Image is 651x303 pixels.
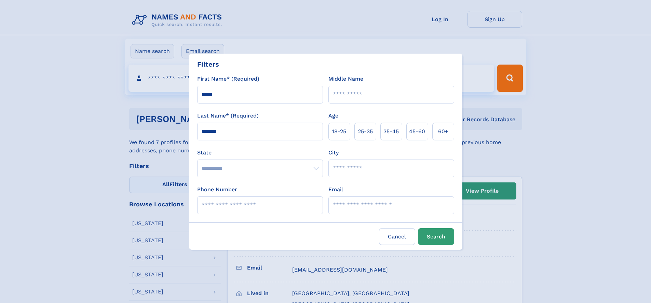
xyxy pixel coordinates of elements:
span: 35‑45 [383,127,399,136]
label: Cancel [379,228,415,245]
button: Search [418,228,454,245]
span: 18‑25 [332,127,346,136]
label: Phone Number [197,185,237,194]
label: City [328,149,339,157]
label: Age [328,112,338,120]
span: 60+ [438,127,448,136]
div: Filters [197,59,219,69]
span: 25‑35 [358,127,373,136]
label: State [197,149,323,157]
label: Last Name* (Required) [197,112,259,120]
span: 45‑60 [409,127,425,136]
label: Middle Name [328,75,363,83]
label: First Name* (Required) [197,75,259,83]
label: Email [328,185,343,194]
